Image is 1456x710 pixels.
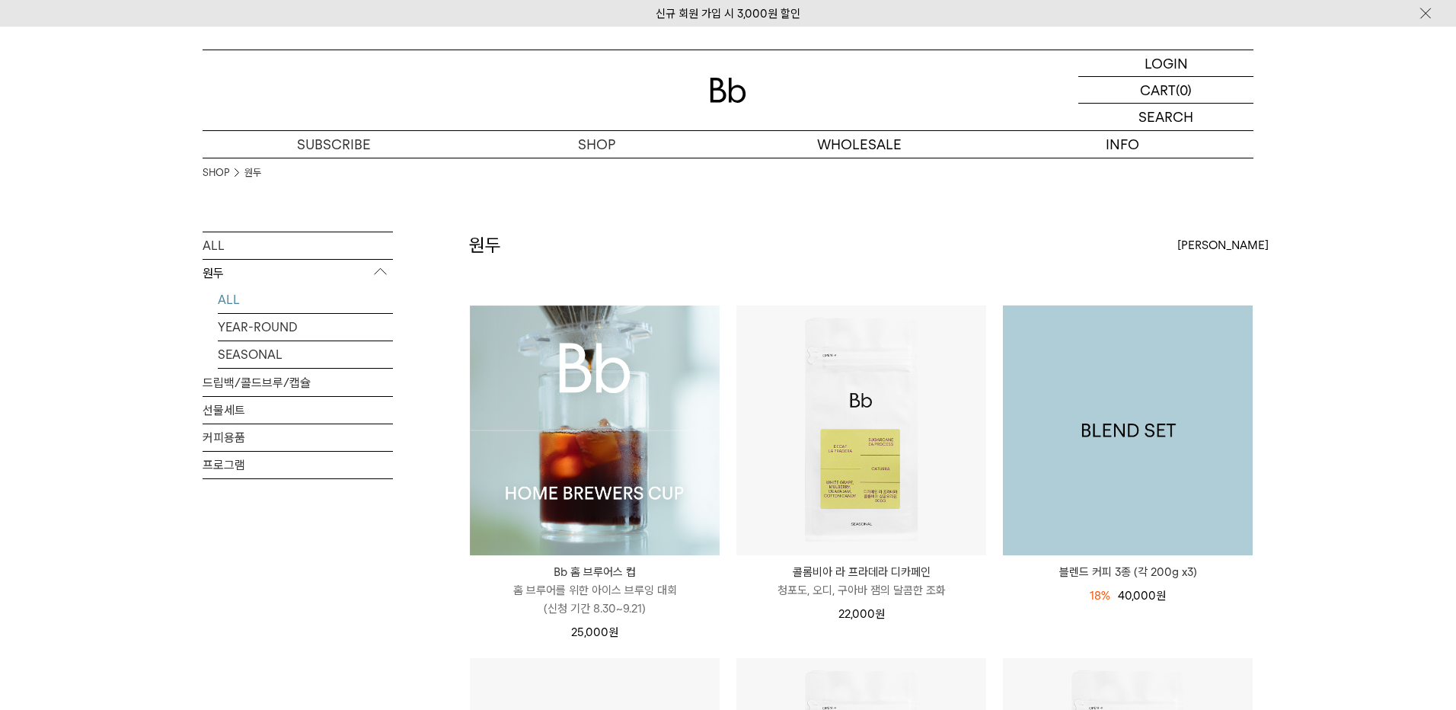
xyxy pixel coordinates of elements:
span: 원 [875,607,885,621]
p: SEARCH [1138,104,1193,130]
a: ALL [203,232,393,259]
p: 원두 [203,260,393,287]
a: 선물세트 [203,397,393,424]
a: SHOP [465,131,728,158]
a: 드립백/콜드브루/캡슐 [203,369,393,396]
div: 18% [1090,587,1110,605]
p: 청포도, 오디, 구아바 잼의 달콤한 조화 [736,581,986,600]
img: 로고 [710,78,746,103]
span: 22,000 [838,607,885,621]
p: Bb 홈 브루어스 컵 [470,563,720,581]
p: LOGIN [1145,50,1188,76]
img: 콜롬비아 라 프라데라 디카페인 [736,305,986,555]
a: YEAR-ROUND [218,314,393,341]
a: 블렌드 커피 3종 (각 200g x3) [1003,305,1253,555]
a: Bb 홈 브루어스 컵 홈 브루어를 위한 아이스 브루잉 대회(신청 기간 8.30~9.21) [470,563,720,618]
a: CART (0) [1078,77,1253,104]
a: 콜롬비아 라 프라데라 디카페인 청포도, 오디, 구아바 잼의 달콤한 조화 [736,563,986,600]
a: SUBSCRIBE [203,131,465,158]
a: 블렌드 커피 3종 (각 200g x3) [1003,563,1253,581]
span: 원 [608,625,618,639]
a: ALL [218,286,393,313]
p: 콜롬비아 라 프라데라 디카페인 [736,563,986,581]
h2: 원두 [469,232,501,258]
a: 커피용품 [203,424,393,451]
img: Bb 홈 브루어스 컵 [470,305,720,555]
span: 원 [1156,589,1166,603]
p: (0) [1176,77,1192,103]
img: 1000001179_add2_053.png [1003,305,1253,555]
span: 25,000 [571,625,618,639]
p: WHOLESALE [728,131,991,158]
a: 신규 회원 가입 시 3,000원 할인 [656,7,800,21]
p: CART [1140,77,1176,103]
a: SEASONAL [218,341,393,368]
a: SHOP [203,165,229,181]
span: [PERSON_NAME] [1177,236,1269,254]
span: 40,000 [1118,589,1166,603]
a: 원두 [244,165,261,181]
p: 홈 브루어를 위한 아이스 브루잉 대회 (신청 기간 8.30~9.21) [470,581,720,618]
a: 프로그램 [203,452,393,478]
a: LOGIN [1078,50,1253,77]
p: INFO [991,131,1253,158]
